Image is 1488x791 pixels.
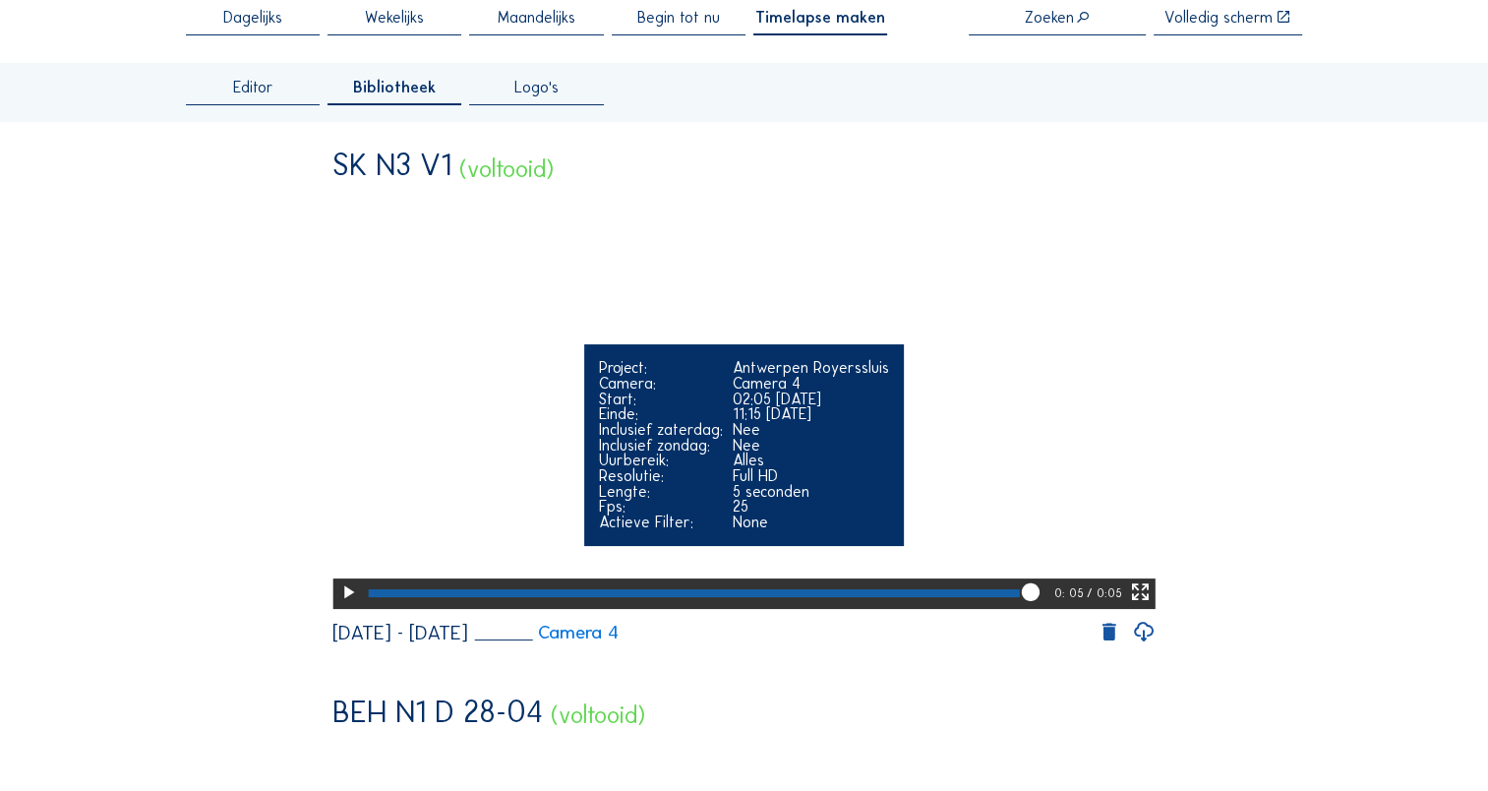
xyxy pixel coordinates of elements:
[599,499,723,515] div: Fps:
[733,499,889,515] div: 25
[233,80,273,95] span: Editor
[599,484,723,500] div: Lengte:
[733,422,889,438] div: Nee
[1164,10,1273,26] div: Volledig scherm
[599,392,723,407] div: Start:
[733,453,889,468] div: Alles
[755,10,885,26] span: Timelapse maken
[353,80,436,95] span: Bibliotheek
[733,438,889,454] div: Nee
[599,422,723,438] div: Inclusief zaterdag:
[733,376,889,392] div: Camera 4
[599,438,723,454] div: Inclusief zondag:
[1086,578,1121,610] div: / 0:05
[733,468,889,484] div: Full HD
[599,360,723,376] div: Project:
[223,10,282,26] span: Dagelijks
[332,623,468,642] div: [DATE] - [DATE]
[332,697,543,727] div: BEH N1 D 28-04
[733,406,889,422] div: 11:15 [DATE]
[599,406,723,422] div: Einde:
[551,702,645,727] div: (voltooid)
[1053,578,1086,610] div: 0: 05
[599,515,723,530] div: Actieve Filter:
[332,195,1156,606] video: Your browser does not support the video tag.
[365,10,424,26] span: Wekelijks
[733,360,889,376] div: Antwerpen Royerssluis
[514,80,559,95] span: Logo's
[474,624,619,642] a: Camera 4
[733,515,889,530] div: None
[733,392,889,407] div: 02:05 [DATE]
[459,156,554,181] div: (voltooid)
[599,376,723,392] div: Camera:
[599,453,723,468] div: Uurbereik:
[332,150,451,180] div: SK N3 V1
[637,10,720,26] span: Begin tot nu
[733,484,889,500] div: 5 seconden
[498,10,575,26] span: Maandelijks
[599,468,723,484] div: Resolutie:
